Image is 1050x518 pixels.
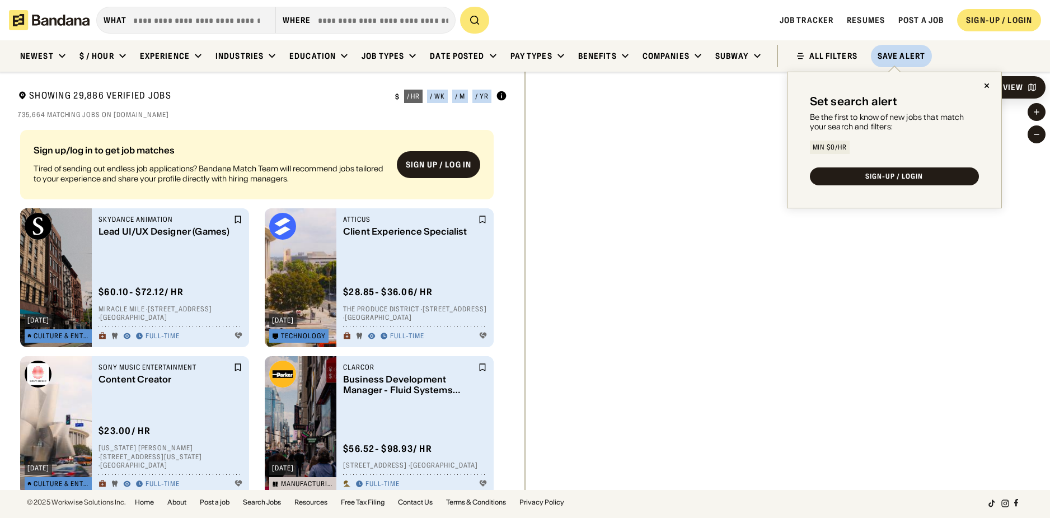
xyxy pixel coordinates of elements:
[289,51,336,61] div: Education
[294,499,327,506] a: Resources
[18,90,386,104] div: Showing 29,886 Verified Jobs
[135,499,154,506] a: Home
[343,443,432,455] div: $ 56.52 - $98.93 / hr
[99,226,231,237] div: Lead UI/UX Designer (Games)
[365,480,400,489] div: Full-time
[99,374,231,385] div: Content Creator
[34,480,90,487] div: Culture & Entertainment
[272,317,294,324] div: [DATE]
[25,213,51,240] img: Skydance Animation logo
[18,110,507,119] div: 735,664 matching jobs on [DOMAIN_NAME]
[269,213,296,240] img: Atticus logo
[341,499,385,506] a: Free Tax Filing
[878,51,925,61] div: Save Alert
[343,363,476,372] div: CLARCOR
[510,51,552,61] div: Pay Types
[343,286,433,298] div: $ 28.85 - $36.06 / hr
[343,215,476,224] div: Atticus
[519,499,564,506] a: Privacy Policy
[18,125,507,490] div: grid
[34,333,90,339] div: Culture & Entertainment
[446,499,506,506] a: Terms & Conditions
[99,286,184,298] div: $ 60.10 - $72.12 / hr
[406,160,471,170] div: Sign up / Log in
[343,226,476,237] div: Client Experience Specialist
[810,95,897,108] div: Set search alert
[167,499,186,506] a: About
[455,93,465,100] div: / m
[27,499,126,506] div: © 2025 Workwise Solutions Inc.
[79,51,114,61] div: $ / hour
[99,363,231,372] div: Sony Music Entertainment
[430,51,484,61] div: Date Posted
[283,15,311,25] div: Where
[99,426,151,437] div: $ 23.00 / hr
[140,51,190,61] div: Experience
[865,173,922,180] div: SIGN-UP / LOGIN
[34,146,388,164] div: Sign up/log in to get job matches
[99,305,242,322] div: Miracle Mile · [STREET_ADDRESS] · [GEOGRAPHIC_DATA]
[715,51,749,61] div: Subway
[281,333,326,339] div: Technology
[9,10,90,30] img: Bandana logotype
[200,499,229,506] a: Post a job
[215,51,264,61] div: Industries
[780,15,833,25] a: Job Tracker
[281,480,335,487] div: Manufacturing
[395,92,400,101] div: $
[362,51,404,61] div: Job Types
[343,305,487,322] div: The Produce District · [STREET_ADDRESS] · [GEOGRAPHIC_DATA]
[966,15,1032,25] div: SIGN-UP / LOGIN
[813,144,847,151] div: Min $0/hr
[20,51,54,61] div: Newest
[643,51,690,61] div: Companies
[809,52,857,60] div: ALL FILTERS
[25,361,51,388] img: Sony Music Entertainment logo
[99,444,242,470] div: [US_STATE] [PERSON_NAME] · [STREET_ADDRESS][US_STATE] · [GEOGRAPHIC_DATA]
[390,332,424,341] div: Full-time
[34,164,388,184] div: Tired of sending out endless job applications? Bandana Match Team will recommend jobs tailored to...
[847,15,885,25] a: Resumes
[898,15,944,25] a: Post a job
[269,361,296,388] img: CLARCOR logo
[272,465,294,472] div: [DATE]
[343,461,487,470] div: [STREET_ADDRESS] · [GEOGRAPHIC_DATA]
[99,215,231,224] div: Skydance Animation
[104,15,126,25] div: what
[27,317,49,324] div: [DATE]
[407,93,420,100] div: / hr
[146,332,180,341] div: Full-time
[810,113,979,132] div: Be the first to know of new jobs that match your search and filters:
[430,93,445,100] div: / wk
[475,93,489,100] div: / yr
[983,83,1023,91] div: Map View
[578,51,617,61] div: Benefits
[343,374,476,395] div: Business Development Manager - Fluid Systems Division ([GEOGRAPHIC_DATA])
[27,465,49,472] div: [DATE]
[398,499,433,506] a: Contact Us
[146,480,180,489] div: Full-time
[243,499,281,506] a: Search Jobs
